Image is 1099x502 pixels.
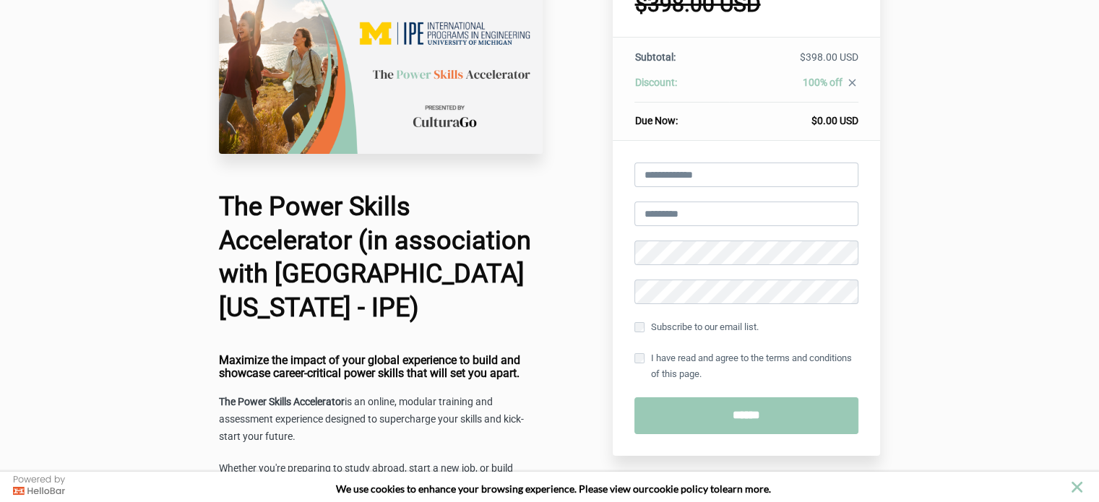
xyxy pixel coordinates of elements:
span: $0.00 USD [811,115,858,126]
a: close [842,77,858,92]
label: Subscribe to our email list. [634,319,758,335]
th: Discount: [634,75,728,103]
h4: Maximize the impact of your global experience to build and showcase career-critical power skills ... [219,354,543,379]
input: I have read and agree to the terms and conditions of this page. [634,353,645,363]
button: close [1068,478,1086,496]
a: cookie policy [649,482,708,495]
span: Subtotal: [634,51,675,63]
label: I have read and agree to the terms and conditions of this page. [634,350,858,382]
span: 100% off [803,77,842,88]
strong: The Power Skills Accelerator [219,396,345,407]
span: We use cookies to enhance your browsing experience. Please view our [336,482,649,495]
th: Due Now: [634,103,728,129]
h1: The Power Skills Accelerator (in association with [GEOGRAPHIC_DATA][US_STATE] - IPE) [219,190,543,325]
i: close [846,77,858,89]
p: is an online, modular training and assessment experience designed to supercharge your skills and ... [219,394,543,446]
td: $398.00 USD [729,50,858,75]
input: Subscribe to our email list. [634,322,645,332]
span: learn more. [720,482,771,495]
strong: to [710,482,720,495]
